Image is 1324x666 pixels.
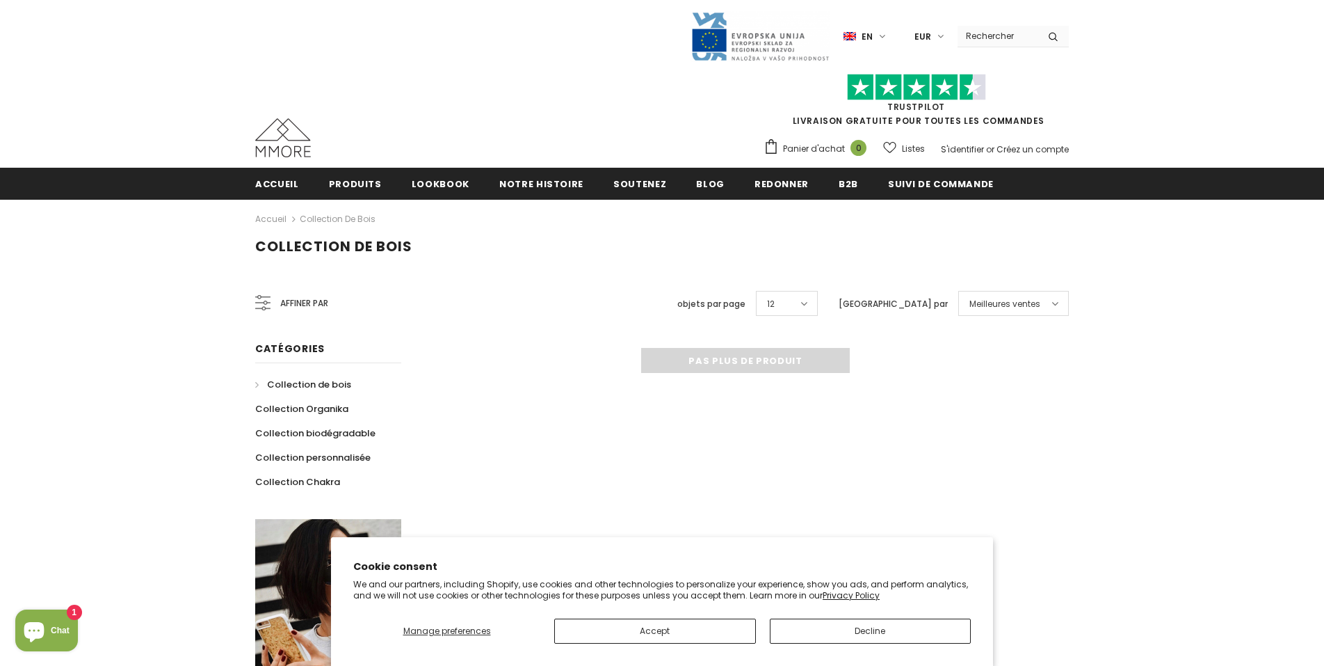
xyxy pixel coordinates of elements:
[280,296,328,311] span: Affiner par
[255,237,412,256] span: Collection de bois
[329,168,382,199] a: Produits
[255,397,348,421] a: Collection Organika
[941,143,984,155] a: S'identifier
[754,177,809,191] span: Redonner
[329,177,382,191] span: Produits
[862,30,873,44] span: en
[267,378,351,391] span: Collection de bois
[914,30,931,44] span: EUR
[255,168,299,199] a: Accueil
[677,297,745,311] label: objets par page
[255,342,325,356] span: Catégories
[843,31,856,42] img: i-lang-1.png
[969,297,1040,311] span: Meilleures ventes
[255,211,286,228] a: Accueil
[554,619,756,644] button: Accept
[847,74,986,101] img: Faites confiance aux étoiles pilotes
[754,168,809,199] a: Redonner
[764,80,1069,127] span: LIVRAISON GRATUITE POUR TOUTES LES COMMANDES
[764,138,873,159] a: Panier d'achat 0
[499,168,583,199] a: Notre histoire
[255,445,371,470] a: Collection personnalisée
[902,142,925,156] span: Listes
[696,177,725,191] span: Blog
[850,140,866,156] span: 0
[255,475,340,489] span: Collection Chakra
[613,177,666,191] span: soutenez
[691,11,830,62] img: Javni Razpis
[403,625,491,637] span: Manage preferences
[887,101,945,113] a: TrustPilot
[300,213,376,225] a: Collection de bois
[255,421,376,445] a: Collection biodégradable
[11,610,82,655] inbox-online-store-chat: Shopify online store chat
[823,589,880,601] a: Privacy Policy
[888,168,994,199] a: Suivi de commande
[255,427,376,440] span: Collection biodégradable
[839,297,948,311] label: [GEOGRAPHIC_DATA] par
[255,451,371,464] span: Collection personnalisée
[255,402,348,415] span: Collection Organika
[883,136,925,161] a: Listes
[353,560,971,574] h2: Cookie consent
[958,26,1038,46] input: Search Site
[255,177,299,191] span: Accueil
[255,470,340,494] a: Collection Chakra
[255,372,351,397] a: Collection de bois
[770,619,971,644] button: Decline
[986,143,994,155] span: or
[888,177,994,191] span: Suivi de commande
[691,30,830,42] a: Javni Razpis
[412,177,469,191] span: Lookbook
[839,168,858,199] a: B2B
[353,579,971,601] p: We and our partners, including Shopify, use cookies and other technologies to personalize your ex...
[996,143,1069,155] a: Créez un compte
[696,168,725,199] a: Blog
[613,168,666,199] a: soutenez
[255,118,311,157] img: Cas MMORE
[412,168,469,199] a: Lookbook
[499,177,583,191] span: Notre histoire
[767,297,775,311] span: 12
[353,619,540,644] button: Manage preferences
[783,142,845,156] span: Panier d'achat
[839,177,858,191] span: B2B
